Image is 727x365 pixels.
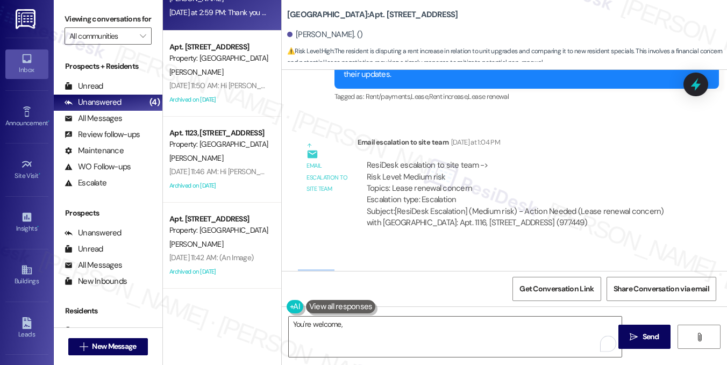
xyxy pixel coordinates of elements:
a: Inbox [5,49,48,78]
span: [PERSON_NAME] [169,239,223,249]
div: Email escalation to site team [307,160,348,195]
div: (4) [147,94,162,111]
i:  [630,333,638,341]
span: Send [643,331,659,342]
i:  [695,333,703,341]
div: All Messages [65,260,122,271]
span: : The resident is disputing a rent increase in relation to unit upgrades and comparing it to new ... [287,46,727,69]
div: [DATE] 11:46 AM: Hi [PERSON_NAME], Just a reminder - Game Night is happening tonight! Check out t... [169,167,675,176]
div: Unread [65,244,103,255]
span: • [48,118,49,125]
div: Property: [GEOGRAPHIC_DATA] [169,53,269,64]
div: Property: [GEOGRAPHIC_DATA] [169,225,269,236]
span: Lease , [411,92,429,101]
div: Email escalation to site team [358,137,682,152]
div: Archived on [DATE] [168,93,270,106]
div: Apt. [STREET_ADDRESS] [169,41,269,53]
div: Property: [GEOGRAPHIC_DATA] [169,139,269,150]
div: Maintenance [65,145,124,156]
button: Share Conversation via email [607,277,716,301]
span: Rent/payments , [366,92,411,101]
span: New Message [92,341,136,352]
div: All Messages [65,113,122,124]
div: Apt. 1123, [STREET_ADDRESS] [169,127,269,139]
div: [DATE] 11:50 AM: Hi [PERSON_NAME], Just a reminder - Game Night is happening tonight! Check out t... [169,81,675,90]
div: Unread [65,325,103,337]
div: Escalate [65,177,106,189]
b: [GEOGRAPHIC_DATA]: Apt. [STREET_ADDRESS] [287,9,458,20]
div: Unanswered [65,97,122,108]
span: [PERSON_NAME] [169,153,223,163]
div: ResiDesk escalation to site team -> Risk Level: Medium risk Topics: Lease renewal concern Escalat... [367,160,673,206]
a: Site Visit • [5,155,48,184]
span: Lease renewal [468,92,509,101]
div: Residents [54,305,162,317]
a: Buildings [5,261,48,290]
div: [DATE] at 2:59 PM: Thank you so much [169,8,289,17]
span: • [37,223,39,231]
div: Review follow-ups [65,129,140,140]
i:  [140,32,146,40]
span: Share Conversation via email [614,283,709,295]
strong: ⚠️ Risk Level: High [287,47,333,55]
div: [DATE] at 2:59 PM [351,269,404,281]
div: New Inbounds [65,276,127,287]
input: All communities [69,27,134,45]
div: [PERSON_NAME]. () [287,29,363,40]
div: Subject: [ResiDesk Escalation] (Medium risk) - Action Needed (Lease renewal concern) with [GEOGRA... [367,206,673,229]
button: New Message [68,338,148,355]
div: Tagged as: [334,89,719,104]
div: Apt. [STREET_ADDRESS] [169,213,269,225]
div: Archived on [DATE] [168,179,270,192]
span: [PERSON_NAME] [169,67,223,77]
div: Archived on [DATE] [168,265,270,278]
div: Unanswered [65,227,122,239]
div: Prospects + Residents [54,61,162,72]
div: [DATE] at 1:04 PM [448,137,500,148]
textarea: To enrich screen reader interactions, please activate Accessibility in Grammarly extension settings [289,317,622,357]
button: Get Conversation Link [512,277,601,301]
div: [DATE] 11:42 AM: (An Image) [169,253,253,262]
div: [PERSON_NAME] [298,269,404,284]
i:  [80,342,88,351]
label: Viewing conversations for [65,11,152,27]
span: Get Conversation Link [519,283,594,295]
a: Leads [5,314,48,343]
span: • [39,170,40,178]
button: Send [618,325,671,349]
div: WO Follow-ups [65,161,131,173]
div: Prospects [54,207,162,219]
a: Insights • [5,208,48,237]
img: ResiDesk Logo [16,9,38,29]
span: Rent increase , [429,92,468,101]
div: Unread [65,81,103,92]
